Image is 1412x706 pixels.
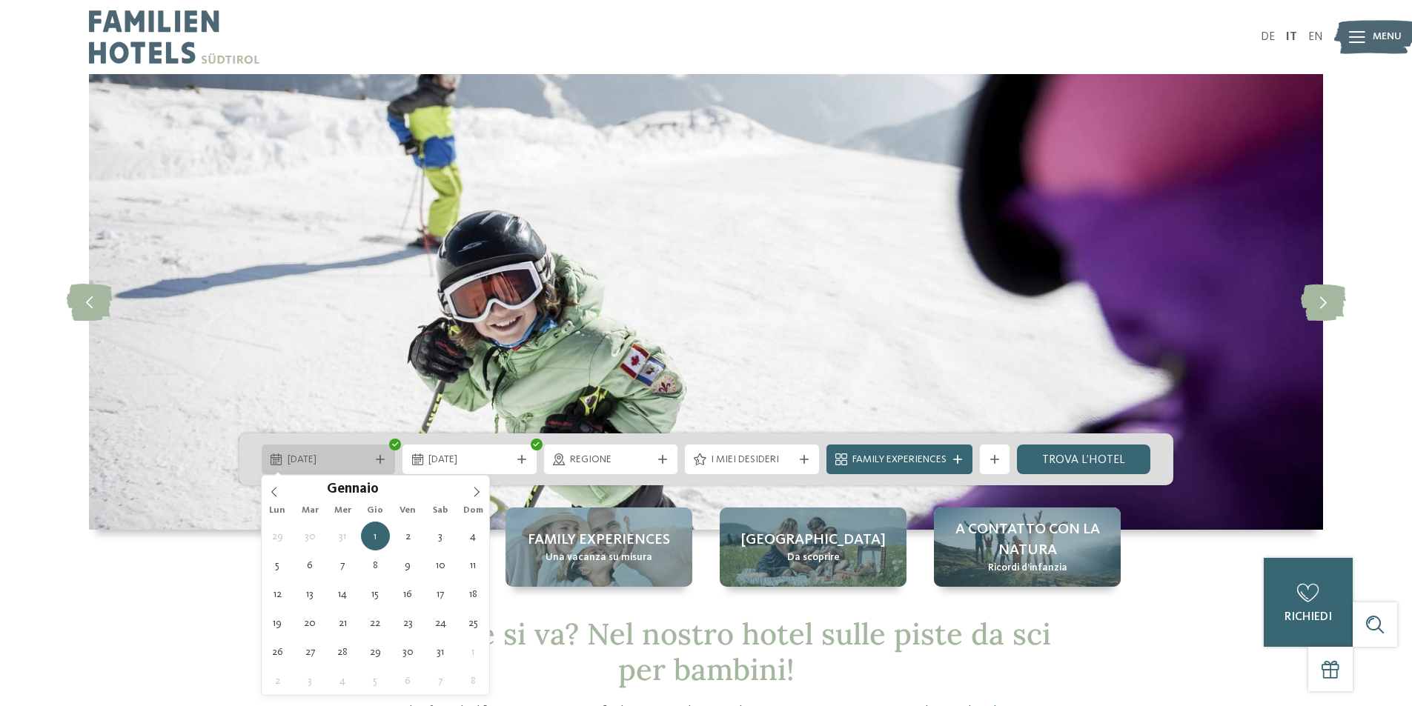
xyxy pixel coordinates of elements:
[263,579,292,608] span: Gennaio 12, 2026
[327,483,379,497] span: Gennaio
[394,522,422,550] span: Gennaio 2, 2026
[89,74,1323,530] img: Hotel sulle piste da sci per bambini: divertimento senza confini
[394,579,422,608] span: Gennaio 16, 2026
[1264,558,1353,647] a: richiedi
[988,561,1067,576] span: Ricordi d’infanzia
[949,519,1106,561] span: A contatto con la natura
[394,637,422,666] span: Gennaio 30, 2026
[326,506,359,516] span: Mer
[263,666,292,695] span: Febbraio 2, 2026
[263,550,292,579] span: Gennaio 5, 2026
[720,507,906,587] a: Hotel sulle piste da sci per bambini: divertimento senza confini [GEOGRAPHIC_DATA] Da scoprire
[328,608,357,637] span: Gennaio 21, 2026
[362,615,1051,688] span: Dov’è che si va? Nel nostro hotel sulle piste da sci per bambini!
[1017,444,1151,474] a: trova l’hotel
[426,579,455,608] span: Gennaio 17, 2026
[426,608,455,637] span: Gennaio 24, 2026
[459,522,488,550] span: Gennaio 4, 2026
[852,453,947,467] span: Family Experiences
[528,530,670,550] span: Family experiences
[361,666,390,695] span: Febbraio 5, 2026
[394,666,422,695] span: Febbraio 6, 2026
[426,550,455,579] span: Gennaio 10, 2026
[296,666,325,695] span: Febbraio 3, 2026
[361,550,390,579] span: Gennaio 8, 2026
[263,522,292,550] span: Dicembre 29, 2025
[328,522,357,550] span: Dicembre 31, 2025
[394,550,422,579] span: Gennaio 9, 2026
[296,608,325,637] span: Gennaio 20, 2026
[424,506,457,516] span: Sab
[426,637,455,666] span: Gennaio 31, 2026
[328,637,357,666] span: Gennaio 28, 2026
[288,453,370,467] span: [DATE]
[459,637,488,666] span: Febbraio 1, 2026
[787,550,840,565] span: Da scoprire
[391,506,424,516] span: Ven
[934,507,1121,587] a: Hotel sulle piste da sci per bambini: divertimento senza confini A contatto con la natura Ricordi...
[570,453,652,467] span: Regione
[361,579,390,608] span: Gennaio 15, 2026
[457,506,489,516] span: Dom
[546,550,652,565] span: Una vacanza su misura
[741,530,886,550] span: [GEOGRAPHIC_DATA]
[296,522,325,550] span: Dicembre 30, 2025
[263,608,292,637] span: Gennaio 19, 2026
[359,506,391,516] span: Gio
[296,637,325,666] span: Gennaio 27, 2026
[361,637,390,666] span: Gennaio 29, 2026
[459,666,488,695] span: Febbraio 8, 2026
[361,608,390,637] span: Gennaio 22, 2026
[262,506,294,516] span: Lun
[361,522,390,550] span: Gennaio 1, 2026
[1285,611,1332,623] span: richiedi
[711,453,793,467] span: I miei desideri
[459,608,488,637] span: Gennaio 25, 2026
[1261,31,1275,43] a: DE
[506,507,692,587] a: Hotel sulle piste da sci per bambini: divertimento senza confini Family experiences Una vacanza s...
[296,579,325,608] span: Gennaio 13, 2026
[1308,31,1323,43] a: EN
[263,637,292,666] span: Gennaio 26, 2026
[328,666,357,695] span: Febbraio 4, 2026
[1373,30,1402,44] span: Menu
[379,481,428,496] input: Year
[328,550,357,579] span: Gennaio 7, 2026
[428,453,511,467] span: [DATE]
[294,506,326,516] span: Mar
[426,666,455,695] span: Febbraio 7, 2026
[394,608,422,637] span: Gennaio 23, 2026
[459,550,488,579] span: Gennaio 11, 2026
[1286,31,1297,43] a: IT
[296,550,325,579] span: Gennaio 6, 2026
[328,579,357,608] span: Gennaio 14, 2026
[426,522,455,550] span: Gennaio 3, 2026
[459,579,488,608] span: Gennaio 18, 2026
